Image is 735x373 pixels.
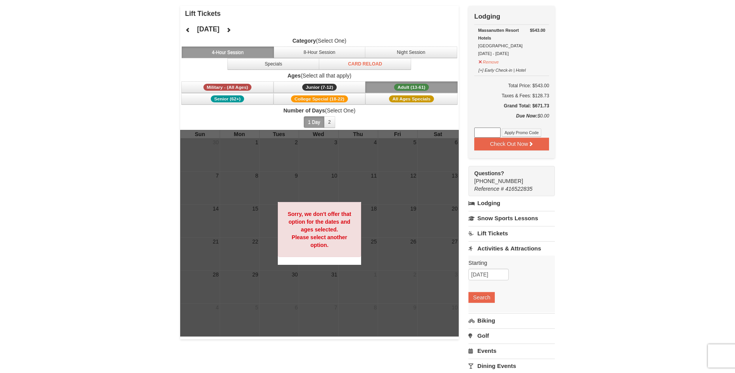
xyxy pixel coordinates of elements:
div: Taxes & Fees: $128.73 [474,92,549,100]
h6: Total Price: $543.00 [474,82,549,90]
a: Golf [468,328,555,343]
label: (Select all that apply) [180,72,459,79]
strong: $543.00 [530,26,546,34]
a: Lift Tickets [468,226,555,240]
strong: Massanutten Resort Hotels [478,28,519,40]
button: Senior (62+) [181,93,274,105]
button: Check Out Now [474,138,549,150]
button: Night Session [365,47,457,58]
button: Search [468,292,495,303]
span: Military - (All Ages) [203,84,252,91]
a: Lodging [468,196,555,210]
div: $0.00 [474,112,549,128]
h4: [DATE] [197,25,219,33]
button: [+] Early Check-in | Hotel [478,64,526,74]
strong: Category [293,38,316,44]
div: [GEOGRAPHIC_DATA] [DATE] - [DATE] [478,26,545,57]
button: Card Reload [319,58,411,70]
span: [PHONE_NUMBER] [474,169,541,184]
span: Adult (13-61) [394,84,429,91]
span: Senior (62+) [211,95,244,102]
button: Adult (13-61) [365,81,458,93]
a: Biking [468,313,555,328]
button: Remove [478,56,499,66]
h4: Lift Tickets [185,10,459,17]
strong: Due Now: [516,113,537,119]
a: Snow Sports Lessons [468,211,555,225]
a: Activities & Attractions [468,241,555,256]
button: 8-Hour Session [274,47,366,58]
strong: Number of Days [283,107,325,114]
button: 1 Day [304,116,324,128]
label: (Select One) [180,107,459,114]
a: Dining Events [468,359,555,373]
a: Events [468,344,555,358]
button: College Special (18-22) [274,93,366,105]
strong: Questions? [474,170,504,176]
span: College Special (18-22) [291,95,348,102]
span: All Ages Specials [389,95,434,102]
label: (Select One) [180,37,459,45]
button: 2 [324,116,335,128]
button: Junior (7-12) [274,81,366,93]
button: All Ages Specials [365,93,458,105]
span: 416522835 [505,186,532,192]
label: Starting [468,259,549,267]
strong: Lodging [474,13,500,20]
strong: Ages [287,73,301,79]
strong: Sorry, we don't offer that option for the dates and ages selected. Please select another option. [287,211,351,248]
span: Junior (7-12) [302,84,337,91]
button: 4-Hour Session [182,47,274,58]
button: Specials [227,58,320,70]
button: Apply Promo Code [502,128,541,137]
span: Reference # [474,186,504,192]
h5: Grand Total: $671.73 [474,102,549,110]
button: Military - (All Ages) [181,81,274,93]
